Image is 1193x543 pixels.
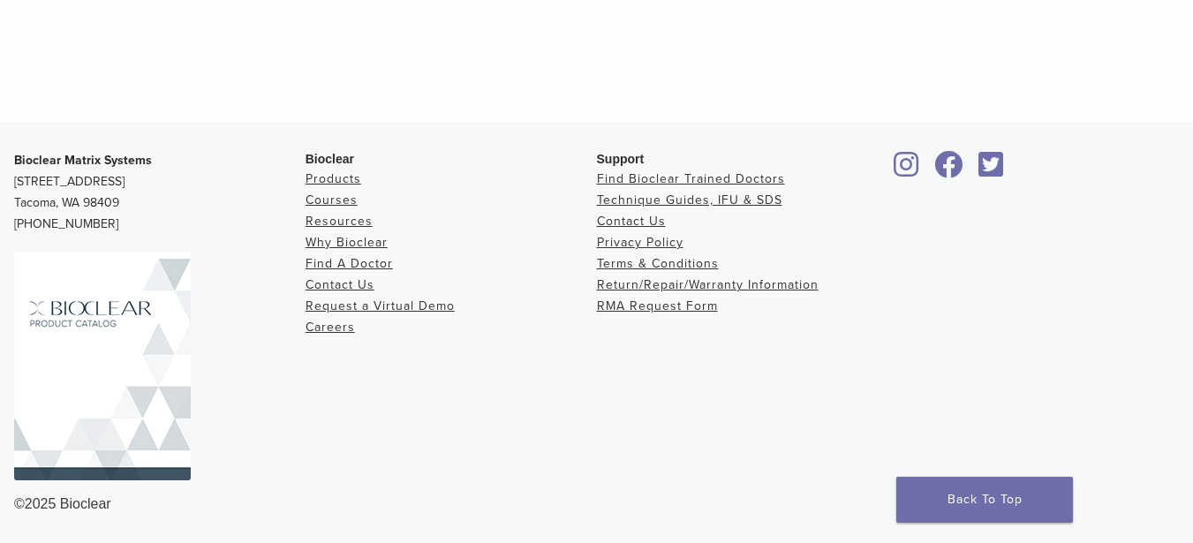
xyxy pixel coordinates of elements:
a: Careers [306,320,355,335]
a: Bioclear [928,162,969,179]
a: Bioclear [973,162,1010,179]
a: Contact Us [597,214,666,229]
strong: Bioclear Matrix Systems [14,153,152,168]
a: RMA Request Form [597,298,718,313]
a: Privacy Policy [597,235,683,250]
a: Back To Top [896,477,1073,523]
a: Request a Virtual Demo [306,298,455,313]
p: [STREET_ADDRESS] Tacoma, WA 98409 [PHONE_NUMBER] [14,150,306,235]
img: Bioclear [14,252,191,480]
a: Products [306,171,361,186]
a: Why Bioclear [306,235,388,250]
a: Find A Doctor [306,256,393,271]
span: Support [597,152,645,166]
a: Courses [306,192,358,207]
span: Bioclear [306,152,354,166]
a: Find Bioclear Trained Doctors [597,171,785,186]
a: Terms & Conditions [597,256,719,271]
a: Return/Repair/Warranty Information [597,277,819,292]
div: ©2025 Bioclear [14,494,1179,515]
a: Bioclear [887,162,925,179]
a: Resources [306,214,373,229]
a: Contact Us [306,277,374,292]
a: Technique Guides, IFU & SDS [597,192,782,207]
